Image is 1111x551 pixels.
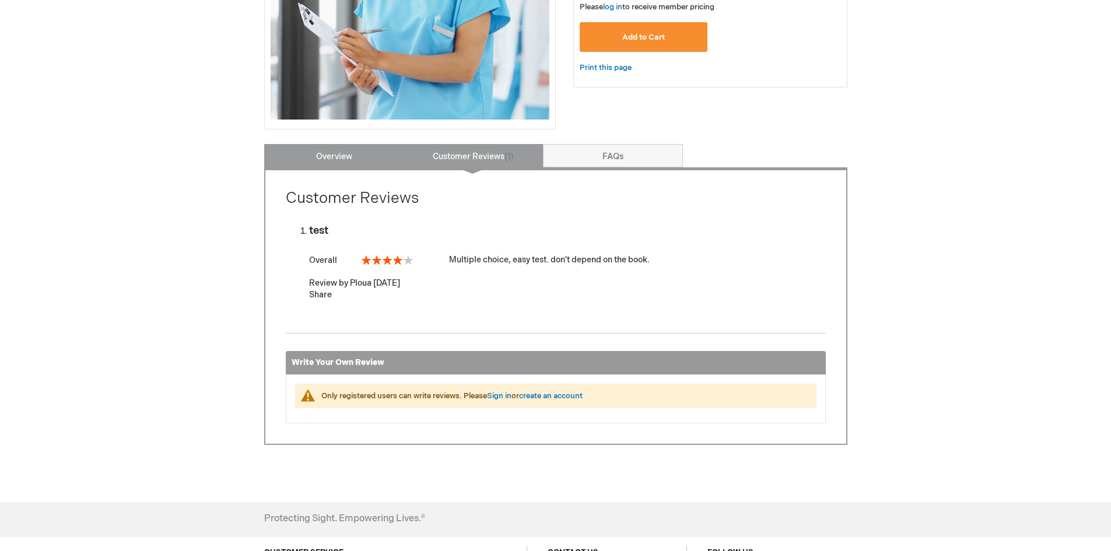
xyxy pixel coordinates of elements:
[580,61,632,75] a: Print this page
[350,278,371,288] strong: Ploua
[309,290,332,300] span: Share
[373,278,400,288] time: [DATE]
[309,278,348,288] span: Review by
[309,225,826,237] div: test
[404,144,544,167] a: Customer Reviews1
[580,2,714,12] span: Please to receive member pricing
[543,144,683,167] a: FAQs
[292,357,384,367] strong: Write Your Own Review
[487,391,511,401] a: Sign in
[309,254,826,266] div: Multiple choice, easy test. don't depend on the book.
[504,152,514,162] span: 1
[264,514,425,524] h4: Protecting Sight. Empowering Lives.®
[321,391,805,402] div: Only registered users can write reviews. Please or
[286,189,419,208] strong: Customer Reviews
[519,391,583,401] a: create an account
[603,2,622,12] a: log in
[622,33,665,42] span: Add to Cart
[362,255,413,265] div: 80%
[309,255,337,265] span: Overall
[580,22,708,52] button: Add to Cart
[264,144,404,167] a: Overview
